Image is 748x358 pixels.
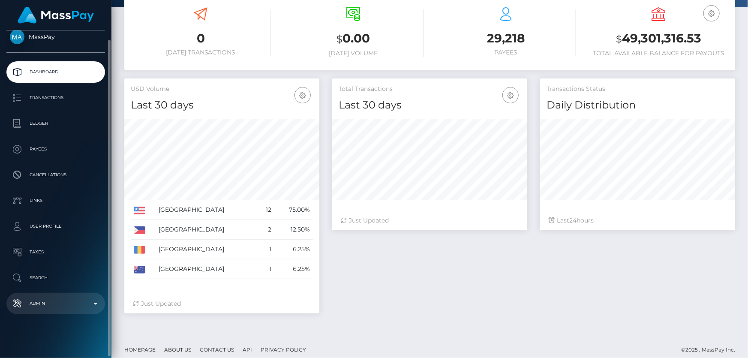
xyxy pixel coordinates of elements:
h5: Total Transactions [339,85,521,93]
a: Admin [6,293,105,314]
p: User Profile [10,220,102,233]
div: Just Updated [133,299,311,308]
h6: [DATE] Transactions [131,49,270,56]
td: [GEOGRAPHIC_DATA] [156,220,258,240]
a: Homepage [121,343,159,356]
td: 12 [258,200,275,220]
td: 12.50% [274,220,313,240]
td: [GEOGRAPHIC_DATA] [156,240,258,259]
h3: 0 [131,30,270,47]
p: Taxes [10,246,102,259]
td: 1 [258,240,275,259]
a: User Profile [6,216,105,237]
img: RO.png [134,246,145,254]
p: Ledger [10,117,102,130]
a: Transactions [6,87,105,108]
small: $ [336,33,342,45]
a: Dashboard [6,61,105,83]
td: 6.25% [274,240,313,259]
a: Contact Us [196,343,237,356]
div: © 2025 , MassPay Inc. [681,345,742,355]
p: Search [10,271,102,284]
h3: 29,218 [436,30,576,47]
h3: 49,301,316.53 [589,30,729,48]
a: Taxes [6,241,105,263]
p: Transactions [10,91,102,104]
p: Payees [10,143,102,156]
td: 75.00% [274,200,313,220]
a: About Us [161,343,195,356]
span: MassPay [6,33,105,41]
a: Cancellations [6,164,105,186]
h6: Payees [436,49,576,56]
h4: Last 30 days [131,98,313,113]
p: Admin [10,297,102,310]
td: 6.25% [274,259,313,279]
div: Last hours [549,216,727,225]
h4: Daily Distribution [547,98,729,113]
a: Ledger [6,113,105,134]
a: Payees [6,138,105,160]
p: Cancellations [10,168,102,181]
h3: 0.00 [283,30,423,48]
p: Dashboard [10,66,102,78]
h5: USD Volume [131,85,313,93]
img: US.png [134,207,145,214]
a: Search [6,267,105,289]
div: Just Updated [341,216,519,225]
small: $ [616,33,622,45]
td: 2 [258,220,275,240]
a: API [239,343,255,356]
a: Links [6,190,105,211]
img: MassPay Logo [18,7,94,24]
p: Links [10,194,102,207]
h4: Last 30 days [339,98,521,113]
h6: [DATE] Volume [283,50,423,57]
span: 24 [569,217,577,224]
h5: Transactions Status [547,85,729,93]
a: Privacy Policy [257,343,309,356]
td: [GEOGRAPHIC_DATA] [156,259,258,279]
td: 1 [258,259,275,279]
img: PH.png [134,226,145,234]
h6: Total Available Balance for Payouts [589,50,729,57]
img: AU.png [134,266,145,274]
td: [GEOGRAPHIC_DATA] [156,200,258,220]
